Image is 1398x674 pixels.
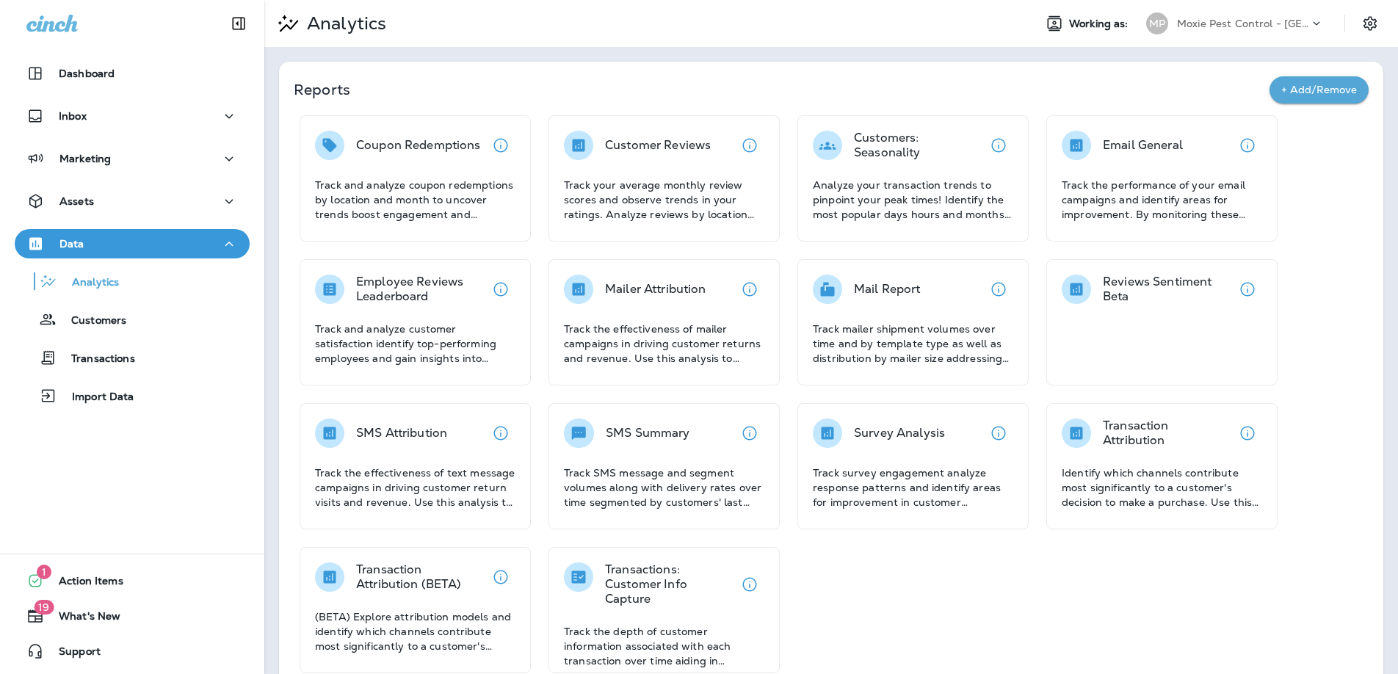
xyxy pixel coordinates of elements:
p: Identify which channels contribute most significantly to a customer's decision to make a purchase... [1062,465,1262,510]
button: + Add/Remove [1270,76,1369,104]
button: Settings [1357,10,1383,37]
p: SMS Attribution [356,426,447,441]
button: View details [1233,275,1262,304]
p: Track survey engagement analyze response patterns and identify areas for improvement in customer ... [813,465,1013,510]
button: Import Data [15,380,250,411]
p: Track the effectiveness of mailer campaigns in driving customer returns and revenue. Use this ana... [564,322,764,366]
p: Mailer Attribution [605,282,706,297]
button: View details [486,562,515,592]
button: View details [735,131,764,160]
button: View details [1233,418,1262,448]
button: 1Action Items [15,566,250,595]
p: Mail Report [854,282,921,297]
span: 19 [34,600,54,615]
p: Reports [294,79,1270,100]
button: Inbox [15,101,250,131]
button: Customers [15,304,250,335]
p: Import Data [57,391,134,405]
p: Transaction Attribution (BETA) [356,562,486,592]
span: Support [44,645,101,663]
span: 1 [37,565,51,579]
button: Transactions [15,342,250,373]
button: View details [984,275,1013,304]
p: Track your average monthly review scores and observe trends in your ratings. Analyze reviews by l... [564,178,764,222]
button: Collapse Sidebar [218,9,259,38]
p: SMS Summary [606,426,690,441]
button: View details [486,275,515,304]
p: Customers [57,314,126,328]
span: Action Items [44,575,123,593]
button: View details [1233,131,1262,160]
span: Working as: [1069,18,1131,30]
div: MP [1146,12,1168,35]
button: View details [486,131,515,160]
p: Inbox [59,110,87,122]
p: Coupon Redemptions [356,138,481,153]
p: Track SMS message and segment volumes along with delivery rates over time segmented by customers'... [564,465,764,510]
p: Customers: Seasonality [854,131,984,160]
p: Track mailer shipment volumes over time and by template type as well as distribution by mailer si... [813,322,1013,366]
p: Survey Analysis [854,426,945,441]
p: Track and analyze coupon redemptions by location and month to uncover trends boost engagement and... [315,178,515,222]
p: Transactions: Customer Info Capture [605,562,735,606]
p: Track the performance of your email campaigns and identify areas for improvement. By monitoring t... [1062,178,1262,222]
p: Customer Reviews [605,138,711,153]
p: Analytics [301,12,386,35]
button: View details [486,418,515,448]
button: Data [15,229,250,258]
p: Moxie Pest Control - [GEOGRAPHIC_DATA] [1177,18,1309,29]
button: Analytics [15,266,250,297]
button: Assets [15,186,250,216]
p: Marketing [59,153,111,164]
button: Support [15,637,250,666]
button: View details [984,418,1013,448]
p: Transaction Attribution [1103,418,1233,448]
p: Analyze your transaction trends to pinpoint your peak times! Identify the most popular days hours... [813,178,1013,222]
p: Transactions [57,352,135,366]
p: Assets [59,195,94,207]
p: Track and analyze customer satisfaction identify top-performing employees and gain insights into ... [315,322,515,366]
p: Track the depth of customer information associated with each transaction over time aiding in asse... [564,624,764,668]
p: Reviews Sentiment Beta [1103,275,1233,304]
p: Employee Reviews Leaderboard [356,275,486,304]
span: What's New [44,610,120,628]
button: View details [735,275,764,304]
p: Analytics [57,276,119,290]
p: Track the effectiveness of text message campaigns in driving customer return visits and revenue. ... [315,465,515,510]
p: (BETA) Explore attribution models and identify which channels contribute most significantly to a ... [315,609,515,653]
button: Dashboard [15,59,250,88]
p: Data [59,238,84,250]
button: 19What's New [15,601,250,631]
p: Email General [1103,138,1183,153]
button: View details [735,418,764,448]
p: Dashboard [59,68,115,79]
button: View details [735,570,764,599]
button: Marketing [15,144,250,173]
button: View details [984,131,1013,160]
